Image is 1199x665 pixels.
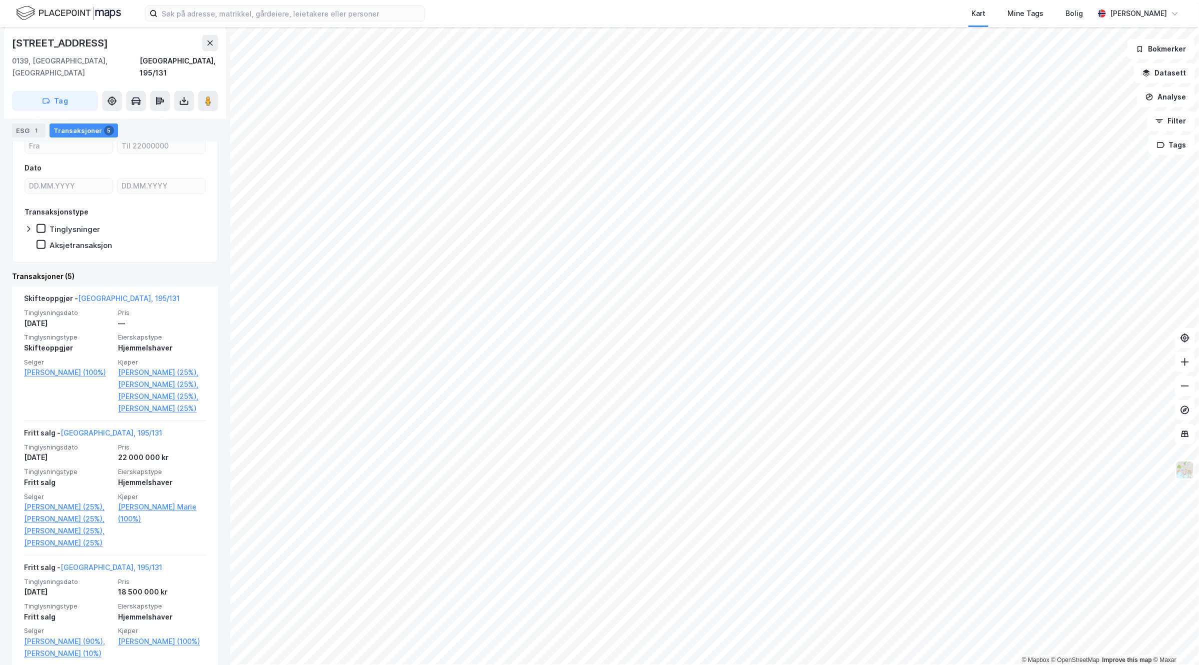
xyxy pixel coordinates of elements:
img: Z [1175,460,1194,479]
span: Tinglysningstype [24,467,112,476]
div: 1 [32,125,42,135]
div: Dato [25,162,42,174]
div: 18 500 000 kr [118,586,206,598]
a: [GEOGRAPHIC_DATA], 195/131 [61,428,162,437]
span: Kjøper [118,492,206,501]
a: [PERSON_NAME] (25%) [118,402,206,414]
a: Mapbox [1022,656,1049,663]
a: [PERSON_NAME] Marie (100%) [118,501,206,525]
div: 22 000 000 kr [118,451,206,463]
img: logo.f888ab2527a4732fd821a326f86c7f29.svg [16,4,121,22]
input: DD.MM.YYYY [25,178,113,193]
input: Fra [25,138,113,153]
a: [GEOGRAPHIC_DATA], 195/131 [61,563,162,571]
div: Hjemmelshaver [118,342,206,354]
span: Pris [118,443,206,451]
div: Kart [971,7,985,19]
div: Transaksjonstype [25,206,89,218]
span: Kjøper [118,626,206,635]
span: Pris [118,577,206,586]
span: Tinglysningsdato [24,308,112,317]
button: Tags [1148,135,1195,155]
span: Selger [24,492,112,501]
button: Analyse [1137,87,1195,107]
a: [PERSON_NAME] (25%), [24,501,112,513]
div: Transaksjoner (5) [12,270,218,282]
a: [PERSON_NAME] (25%), [24,525,112,537]
div: Fritt salg [24,476,112,488]
div: [GEOGRAPHIC_DATA], 195/131 [140,55,218,79]
a: OpenStreetMap [1051,656,1100,663]
a: [PERSON_NAME] (100%) [118,635,206,647]
div: ESG [12,123,46,137]
div: Mine Tags [1007,7,1043,19]
div: [DATE] [24,586,112,598]
div: Skifteoppgjør - [24,292,180,308]
div: Skifteoppgjør [24,342,112,354]
div: 0139, [GEOGRAPHIC_DATA], [GEOGRAPHIC_DATA] [12,55,140,79]
a: [PERSON_NAME] (25%) [24,537,112,549]
span: Tinglysningsdato [24,577,112,586]
div: Fritt salg [24,611,112,623]
div: Hjemmelshaver [118,611,206,623]
span: Kjøper [118,358,206,366]
a: [PERSON_NAME] (25%), [118,378,206,390]
span: Selger [24,626,112,635]
div: Transaksjoner [50,123,118,137]
button: Bokmerker [1127,39,1195,59]
a: [PERSON_NAME] (90%), [24,635,112,647]
span: Pris [118,308,206,317]
div: Aksjetransaksjon [50,240,112,250]
div: [PERSON_NAME] [1110,7,1167,19]
div: [DATE] [24,317,112,329]
input: DD.MM.YYYY [118,178,205,193]
span: Tinglysningsdato [24,443,112,451]
iframe: Chat Widget [1149,617,1199,665]
a: [PERSON_NAME] (25%), [118,366,206,378]
a: [GEOGRAPHIC_DATA], 195/131 [78,294,180,302]
div: 5 [104,125,114,135]
button: Filter [1147,111,1195,131]
div: Fritt salg - [24,427,162,443]
span: Tinglysningstype [24,333,112,341]
button: Tag [12,91,98,111]
div: Hjemmelshaver [118,476,206,488]
div: [DATE] [24,451,112,463]
a: [PERSON_NAME] (25%), [24,513,112,525]
input: Til 22000000 [118,138,205,153]
div: Bolig [1065,7,1083,19]
a: [PERSON_NAME] (25%), [118,390,206,402]
button: Datasett [1134,63,1195,83]
span: Tinglysningstype [24,602,112,610]
span: Eierskapstype [118,333,206,341]
div: Tinglysninger [50,224,100,234]
div: — [118,317,206,329]
div: Fritt salg - [24,561,162,577]
span: Selger [24,358,112,366]
input: Søk på adresse, matrikkel, gårdeiere, leietakere eller personer [158,6,425,21]
a: Improve this map [1102,656,1152,663]
span: Eierskapstype [118,602,206,610]
a: [PERSON_NAME] (100%) [24,366,112,378]
a: [PERSON_NAME] (10%) [24,647,112,659]
span: Eierskapstype [118,467,206,476]
div: [STREET_ADDRESS] [12,35,110,51]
